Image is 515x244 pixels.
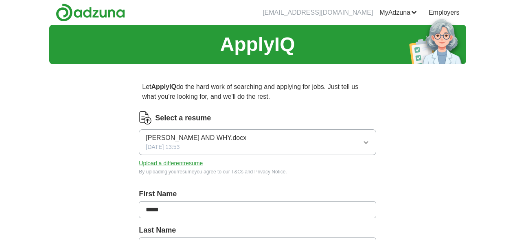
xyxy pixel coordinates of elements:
[139,159,203,168] button: Upload a differentresume
[139,111,152,124] img: CV Icon
[231,169,243,175] a: T&Cs
[151,83,176,90] strong: ApplyIQ
[254,169,286,175] a: Privacy Notice
[220,30,295,59] h1: ApplyIQ
[146,143,180,151] span: [DATE] 13:53
[263,8,373,18] li: [EMAIL_ADDRESS][DOMAIN_NAME]
[146,133,246,143] span: [PERSON_NAME] AND WHY.docx
[139,225,376,236] label: Last Name
[139,189,376,200] label: First Name
[139,168,376,175] div: By uploading your resume you agree to our and .
[155,113,211,124] label: Select a resume
[429,8,460,18] a: Employers
[139,129,376,155] button: [PERSON_NAME] AND WHY.docx[DATE] 13:53
[139,79,376,105] p: Let do the hard work of searching and applying for jobs. Just tell us what you're looking for, an...
[379,8,417,18] a: MyAdzuna
[56,3,125,22] img: Adzuna logo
